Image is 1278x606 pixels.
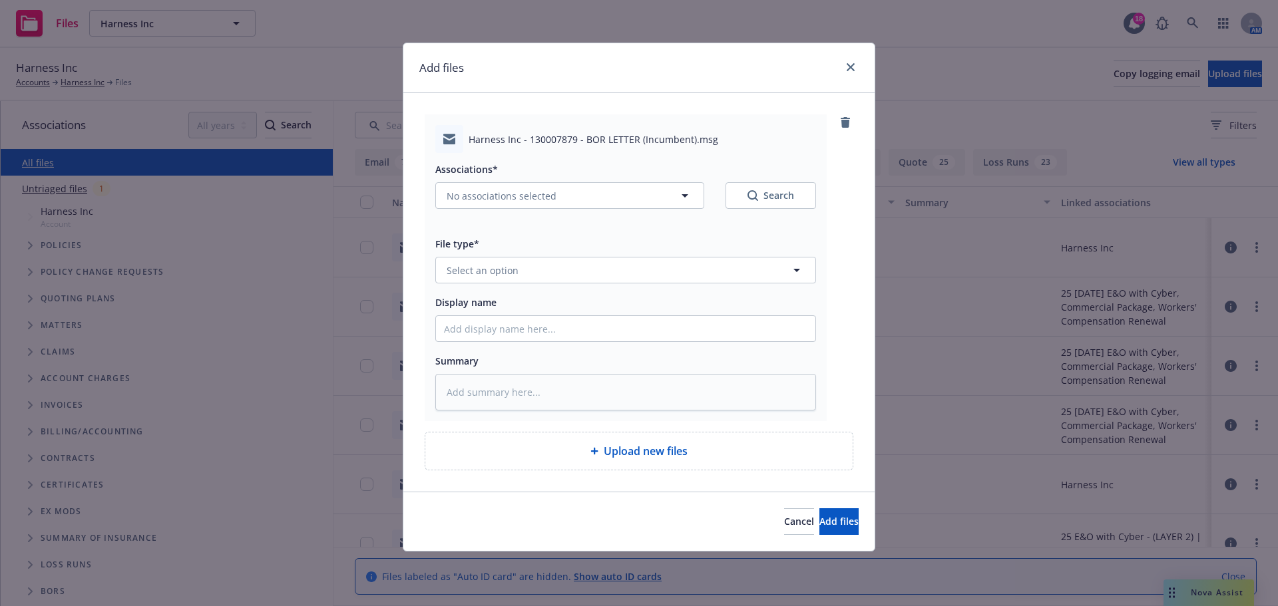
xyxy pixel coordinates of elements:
h1: Add files [419,59,464,76]
span: Upload new files [604,443,688,459]
div: Upload new files [425,432,853,470]
svg: Search [747,190,758,201]
a: close [843,59,859,75]
button: Select an option [435,257,816,283]
button: No associations selected [435,182,704,209]
button: SearchSearch [726,182,816,209]
span: Harness Inc - 130007879 - BOR LETTER (Incumbent).msg [469,132,718,146]
a: remove [837,114,853,130]
button: Cancel [784,508,814,535]
span: Add files [819,515,859,528]
span: Associations* [435,163,498,176]
input: Add display name here... [436,316,815,341]
span: No associations selected [447,189,556,203]
span: Display name [435,296,497,309]
span: Select an option [447,263,519,277]
span: Cancel [784,515,814,528]
div: Search [747,189,794,202]
span: File type* [435,237,479,250]
button: Add files [819,508,859,535]
span: Summary [435,355,479,367]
